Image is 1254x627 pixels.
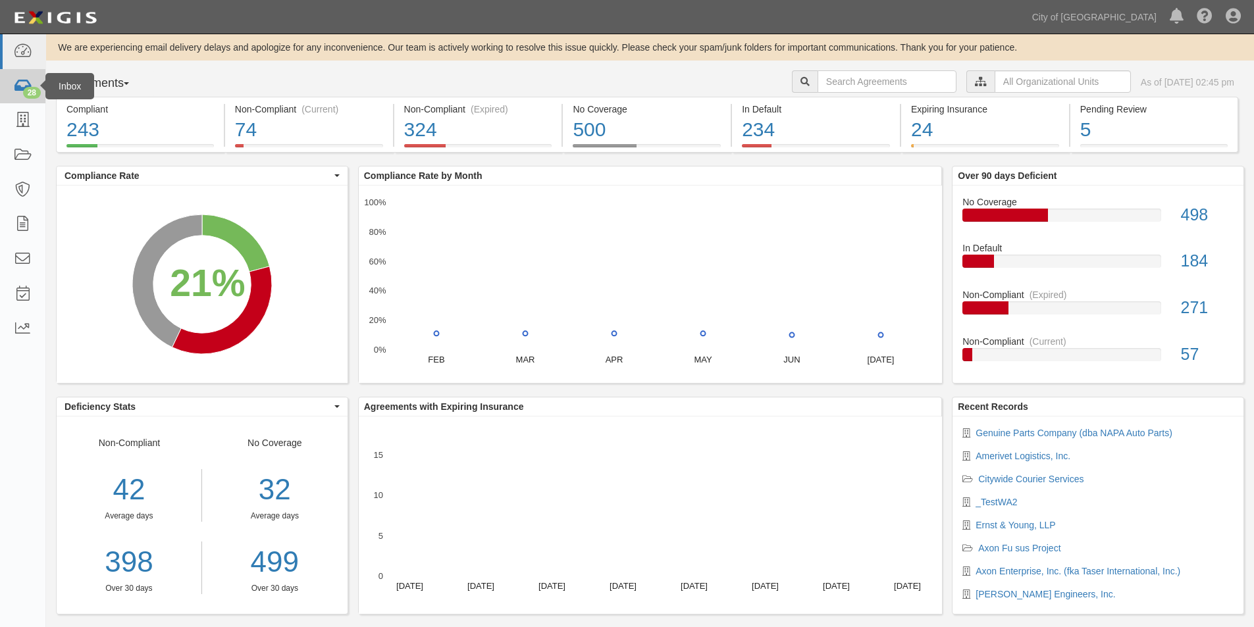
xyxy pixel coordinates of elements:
div: 184 [1171,249,1243,273]
div: Inbox [45,73,94,99]
input: Search Agreements [818,70,956,93]
div: 28 [23,87,41,99]
div: 74 [235,116,383,144]
div: 32 [212,469,338,511]
text: 100% [364,197,386,207]
div: In Default [742,103,890,116]
div: 234 [742,116,890,144]
div: 57 [1171,343,1243,366]
div: 5 [1080,116,1228,144]
a: Expiring Insurance24 [901,144,1069,155]
a: Non-Compliant(Expired)271 [962,288,1234,335]
text: [DATE] [823,581,850,591]
button: Compliance Rate [57,166,348,185]
text: 80% [369,227,386,237]
text: FEB [428,355,444,364]
div: No Coverage [573,103,721,116]
a: Non-Compliant(Expired)324 [394,144,562,155]
div: Over 30 days [212,583,338,594]
div: No Coverage [953,195,1243,209]
text: [DATE] [894,581,921,591]
text: 0% [373,345,386,355]
a: Citywide Courier Services [978,474,1084,484]
text: 60% [369,256,386,266]
text: MAR [515,355,535,364]
i: Help Center - Complianz [1197,9,1213,25]
div: Non-Compliant (Expired) [404,103,552,116]
a: Pending Review5 [1070,144,1238,155]
div: Non-Compliant [953,335,1243,348]
div: Average days [212,511,338,522]
a: Axon Enterprise, Inc. (fka Taser International, Inc.) [976,566,1180,576]
input: All Organizational Units [995,70,1131,93]
div: (Current) [301,103,338,116]
div: (Current) [1030,335,1066,348]
button: Deficiency Stats [57,397,348,416]
div: Expiring Insurance [911,103,1059,116]
text: 40% [369,286,386,295]
div: Non-Compliant [57,436,202,594]
a: 499 [212,541,338,583]
span: Deficiency Stats [65,400,331,413]
div: Average days [57,511,201,522]
text: 20% [369,315,386,325]
span: Compliance Rate [65,169,331,182]
text: [DATE] [752,581,779,591]
text: [DATE] [467,581,494,591]
img: logo-5460c22ac91f19d4615b14bd174203de0afe785f0fc80cf4dbbc73dc1793850b.png [10,6,101,30]
a: Compliant243 [56,144,224,155]
text: JUN [783,355,800,364]
a: No Coverage498 [962,195,1234,242]
text: 10 [373,490,382,500]
div: No Coverage [202,436,348,594]
div: Pending Review [1080,103,1228,116]
div: Non-Compliant [953,288,1243,301]
div: 42 [57,469,201,511]
text: [DATE] [538,581,565,591]
b: Recent Records [958,401,1028,412]
b: Agreements with Expiring Insurance [364,401,524,412]
a: In Default234 [732,144,900,155]
div: 398 [57,541,201,583]
a: City of [GEOGRAPHIC_DATA] [1026,4,1163,30]
text: 15 [373,450,382,460]
div: 271 [1171,296,1243,320]
svg: A chart. [359,186,942,383]
div: (Expired) [471,103,508,116]
div: 243 [66,116,214,144]
a: [PERSON_NAME] Engineers, Inc. [976,589,1115,599]
div: In Default [953,241,1243,255]
div: Compliant [66,103,214,116]
button: Agreements [56,70,155,97]
div: 24 [911,116,1059,144]
text: [DATE] [681,581,708,591]
a: No Coverage500 [563,144,731,155]
a: Amerivet Logistics, Inc. [976,451,1070,461]
text: [DATE] [610,581,637,591]
a: Non-Compliant(Current)74 [225,144,393,155]
a: Genuine Parts Company (dba NAPA Auto Parts) [976,428,1172,438]
b: Over 90 days Deficient [958,170,1057,181]
text: APR [605,355,623,364]
div: As of [DATE] 02:45 pm [1141,76,1234,89]
div: Over 30 days [57,583,201,594]
text: [DATE] [867,355,894,364]
div: Non-Compliant (Current) [235,103,383,116]
text: MAY [694,355,712,364]
text: 5 [379,530,383,540]
div: We are experiencing email delivery delays and apologize for any inconvenience. Our team is active... [46,41,1254,54]
a: In Default184 [962,241,1234,288]
div: (Expired) [1030,288,1067,301]
b: Compliance Rate by Month [364,170,483,181]
div: 21% [170,257,245,311]
a: Non-Compliant(Current)57 [962,335,1234,372]
svg: A chart. [57,186,348,383]
svg: A chart. [359,416,942,614]
div: 500 [573,116,721,144]
text: 0 [379,571,383,581]
a: Axon Fu sus Project [978,543,1060,553]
